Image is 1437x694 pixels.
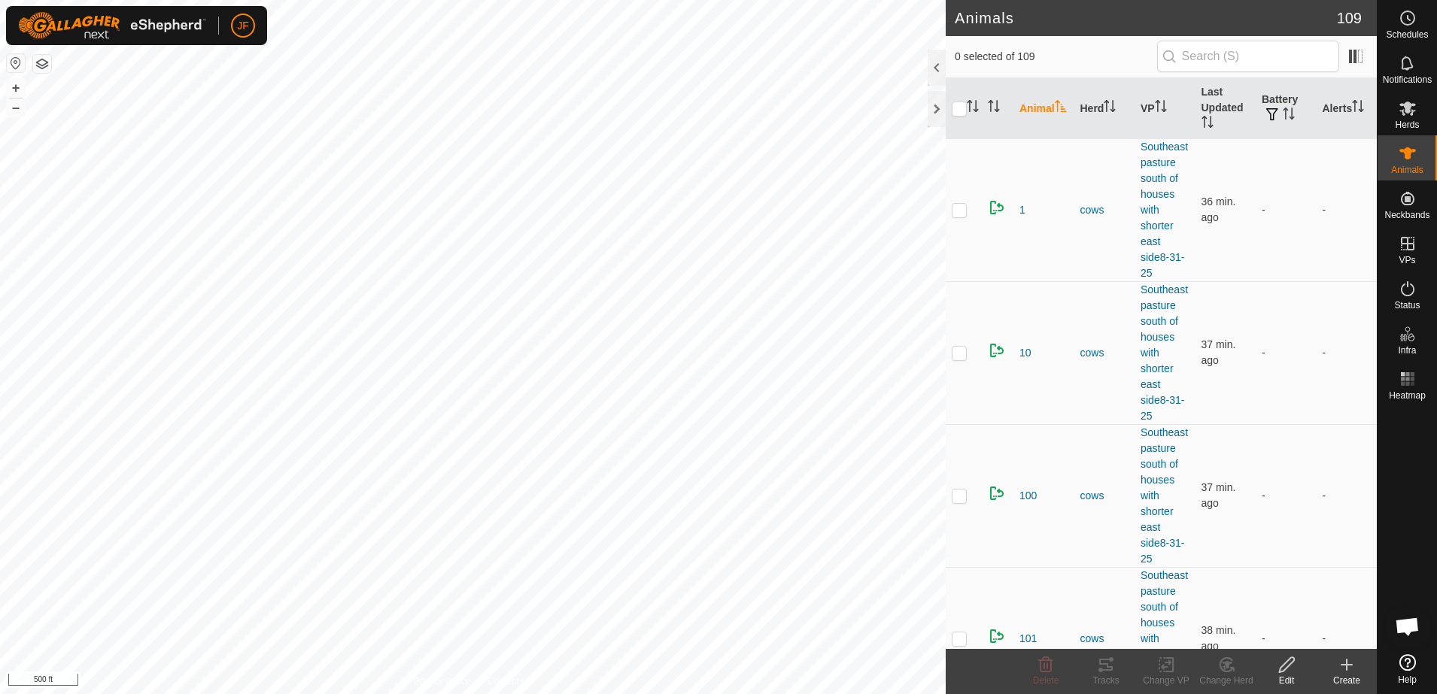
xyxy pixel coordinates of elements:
span: Heatmap [1389,391,1426,400]
p-sorticon: Activate to sort [1055,102,1067,114]
p-sorticon: Activate to sort [1155,102,1167,114]
span: Animals [1391,165,1423,174]
p-sorticon: Activate to sort [988,102,1000,114]
td: - [1317,424,1378,567]
a: Privacy Policy [413,674,469,688]
button: Reset Map [7,54,25,72]
span: Infra [1398,346,1416,355]
a: Open chat [1385,604,1430,649]
span: Delete [1033,675,1059,686]
a: Help [1378,648,1437,690]
th: Alerts [1317,78,1378,139]
a: Southeast pasture south of houses with shorter east side8-31-25 [1141,141,1188,279]
span: Notifications [1383,75,1432,84]
span: 10 [1019,345,1031,361]
td: - [1317,281,1378,424]
td: - [1256,138,1317,281]
img: Gallagher Logo [18,12,206,39]
div: Edit [1256,674,1317,687]
button: Map Layers [33,55,51,73]
span: Sep 2, 2025, 2:37 PM [1202,481,1236,509]
td: - [1256,281,1317,424]
div: Tracks [1076,674,1136,687]
a: Southeast pasture south of houses with shorter east side8-31-25 [1141,426,1188,565]
div: Create [1317,674,1377,687]
th: Last Updated [1195,78,1256,139]
span: Status [1394,301,1420,310]
span: VPs [1399,256,1415,265]
a: Southeast pasture south of houses with shorter east side8-31-25 [1141,283,1188,422]
button: + [7,79,25,97]
a: Contact Us [488,674,532,688]
span: Sep 2, 2025, 2:36 PM [1202,624,1236,652]
span: 100 [1019,488,1037,504]
img: returning on [988,199,1006,217]
th: Herd [1074,78,1135,139]
td: - [1317,138,1378,281]
span: JF [237,18,249,34]
span: Schedules [1386,30,1428,39]
div: cows [1080,631,1129,647]
span: Herds [1395,120,1419,129]
span: 0 selected of 109 [955,49,1157,65]
span: Help [1398,675,1417,684]
div: cows [1080,488,1129,504]
span: Sep 2, 2025, 2:36 PM [1202,338,1236,366]
div: cows [1080,345,1129,361]
th: VP [1135,78,1195,139]
h2: Animals [955,9,1337,27]
img: returning on [988,627,1006,645]
td: - [1256,424,1317,567]
img: returning on [988,484,1006,502]
span: 1 [1019,202,1025,218]
p-sorticon: Activate to sort [1104,102,1116,114]
p-sorticon: Activate to sort [1202,118,1214,130]
img: returning on [988,341,1006,359]
span: 109 [1337,7,1362,29]
span: Neckbands [1384,211,1429,220]
p-sorticon: Activate to sort [1283,110,1295,122]
div: Change Herd [1196,674,1256,687]
span: 101 [1019,631,1037,647]
button: – [7,98,25,117]
th: Battery [1256,78,1317,139]
input: Search (S) [1157,41,1339,72]
div: Change VP [1136,674,1196,687]
p-sorticon: Activate to sort [1352,102,1364,114]
th: Animal [1013,78,1074,139]
p-sorticon: Activate to sort [967,102,979,114]
div: cows [1080,202,1129,218]
span: Sep 2, 2025, 2:37 PM [1202,195,1236,223]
